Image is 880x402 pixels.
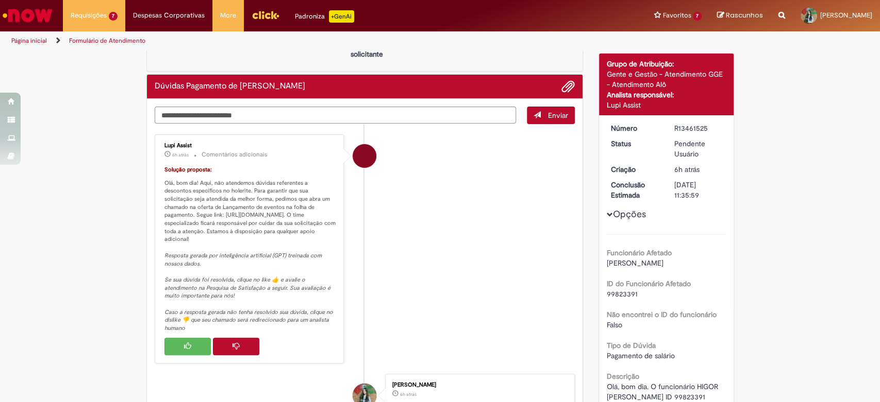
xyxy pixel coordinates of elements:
[820,11,872,20] span: [PERSON_NAME]
[172,152,189,158] time: 29/08/2025 10:36:03
[164,143,336,149] div: Lupi Assist
[607,372,639,381] b: Descrição
[561,80,575,93] button: Adicionar anexos
[607,351,675,360] span: Pagamento de salário
[295,10,354,23] div: Padroniza
[607,320,622,329] span: Falso
[109,12,118,21] span: 7
[603,138,667,149] dt: Status
[8,31,579,50] ul: Trilhas de página
[527,107,575,124] button: Enviar
[693,12,702,21] span: 7
[607,279,691,288] b: ID do Funcionário Afetado
[71,10,107,21] span: Requisições
[607,289,638,299] span: 99823391
[392,382,564,388] div: [PERSON_NAME]
[164,252,335,332] em: Resposta gerada por inteligência artificial (GPT) treinada com nossos dados. Se sua dúvida foi re...
[400,391,417,397] span: 6h atrás
[155,82,305,91] h2: Dúvidas Pagamento de Salário Histórico de tíquete
[674,165,700,174] span: 6h atrás
[607,69,726,90] div: Gente e Gestão - Atendimento GGE - Atendimento Alô
[607,59,726,69] div: Grupo de Atribuição:
[674,138,722,159] div: Pendente Usuário
[11,37,47,45] a: Página inicial
[607,90,726,100] div: Analista responsável:
[607,248,672,257] b: Funcionário Afetado
[674,164,722,174] div: 29/08/2025 10:35:56
[548,111,568,120] span: Enviar
[603,164,667,174] dt: Criação
[155,107,517,124] textarea: Digite sua mensagem aqui...
[220,10,236,21] span: More
[726,10,763,20] span: Rascunhos
[674,123,722,133] div: R13461525
[603,123,667,133] dt: Número
[69,37,145,45] a: Formulário de Atendimento
[353,144,376,168] div: Lupi Assist
[674,165,700,174] time: 29/08/2025 10:35:56
[603,180,667,200] dt: Conclusão Estimada
[662,10,691,21] span: Favoritos
[202,150,268,159] small: Comentários adicionais
[607,258,663,268] span: [PERSON_NAME]
[252,7,279,23] img: click_logo_yellow_360x200.png
[172,152,189,158] span: 6h atrás
[164,166,212,173] font: Solução proposta:
[164,166,336,333] p: Olá, bom dia! Aqui, não atendemos dúvidas referentes a descontos específicos no holerite. Para ga...
[329,10,354,23] p: +GenAi
[400,391,417,397] time: 29/08/2025 10:35:51
[674,180,722,200] div: [DATE] 11:35:59
[133,10,205,21] span: Despesas Corporativas
[607,341,656,350] b: Tipo de Dúvida
[607,100,726,110] div: Lupi Assist
[717,11,763,21] a: Rascunhos
[1,5,54,26] img: ServiceNow
[607,310,717,319] b: Não encontrei o ID do funcionário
